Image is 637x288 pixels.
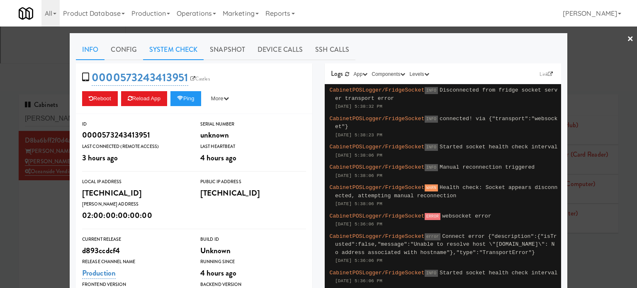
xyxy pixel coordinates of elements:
div: Public IP Address [200,178,306,186]
a: Snapshot [204,39,251,60]
span: CabinetPOSLogger/FridgeSocket [330,270,425,276]
div: Release Channel Name [82,258,188,266]
button: More [204,91,236,106]
button: App [352,70,370,78]
span: INFO [425,116,438,123]
div: [PERSON_NAME] Address [82,200,188,208]
span: Logs [331,69,343,78]
button: Reload App [121,91,167,106]
img: Micromart [19,6,33,21]
a: Link [537,70,555,78]
span: error [425,233,441,240]
div: Last Heartbeat [200,143,306,151]
a: × [627,27,634,52]
span: Started socket health check interval [440,144,557,150]
span: 4 hours ago [200,152,236,163]
span: [DATE] 5:38:32 PM [335,104,382,109]
span: INFO [425,144,438,151]
div: Serial Number [200,120,306,128]
div: Current Release [82,235,188,244]
div: 0000573243413951 [82,128,188,142]
span: Health check: Socket appears disconnected, attempting manual reconnection [335,184,558,199]
span: ERROR [425,213,441,220]
div: unknown [200,128,306,142]
div: Last Connected (Remote Access) [82,143,188,151]
span: INFO [425,164,438,171]
div: d893ccdcf4 [82,244,188,258]
span: CabinetPOSLogger/FridgeSocket [330,213,425,219]
span: [DATE] 5:36:06 PM [335,258,382,263]
button: Components [370,70,407,78]
a: Info [76,39,105,60]
span: websocket error [442,213,491,219]
span: Manual reconnection triggered [440,164,535,170]
span: CabinetPOSLogger/FridgeSocket [330,144,425,150]
div: Unknown [200,244,306,258]
span: connected! via {"transport":"websocket"} [335,116,558,130]
span: Connect error {"description":{"isTrusted":false,"message":"Unable to resolve host \"[DOMAIN_NAME]... [335,233,557,256]
a: SSH Calls [309,39,355,60]
div: Running Since [200,258,306,266]
button: Levels [407,70,431,78]
a: 0000573243413951 [92,70,188,86]
span: 3 hours ago [82,152,118,163]
a: Device Calls [251,39,309,60]
span: WARN [425,184,438,191]
div: [TECHNICAL_ID] [200,186,306,200]
span: [DATE] 5:38:06 PM [335,173,382,178]
button: Reboot [82,91,118,106]
span: Started socket health check interval [440,270,557,276]
span: CabinetPOSLogger/FridgeSocket [330,233,425,240]
span: Disconnected from fridge socket server transport error [335,87,558,102]
span: INFO [425,87,438,94]
span: [DATE] 5:38:06 PM [335,201,382,206]
span: CabinetPOSLogger/FridgeSocket [330,184,425,191]
a: Config [105,39,143,60]
span: [DATE] 5:36:06 PM [335,222,382,227]
a: System Check [143,39,204,60]
span: [DATE] 5:38:23 PM [335,133,382,138]
div: ID [82,120,188,128]
span: 4 hours ago [200,267,236,278]
span: CabinetPOSLogger/FridgeSocket [330,164,425,170]
div: Build Id [200,235,306,244]
div: Local IP Address [82,178,188,186]
span: CabinetPOSLogger/FridgeSocket [330,116,425,122]
button: Ping [170,91,201,106]
a: Production [82,267,116,279]
div: 02:00:00:00:00:00 [82,208,188,223]
div: [TECHNICAL_ID] [82,186,188,200]
span: INFO [425,270,438,277]
span: CabinetPOSLogger/FridgeSocket [330,87,425,93]
a: Castles [188,75,212,83]
span: [DATE] 5:36:06 PM [335,278,382,283]
span: [DATE] 5:38:06 PM [335,153,382,158]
